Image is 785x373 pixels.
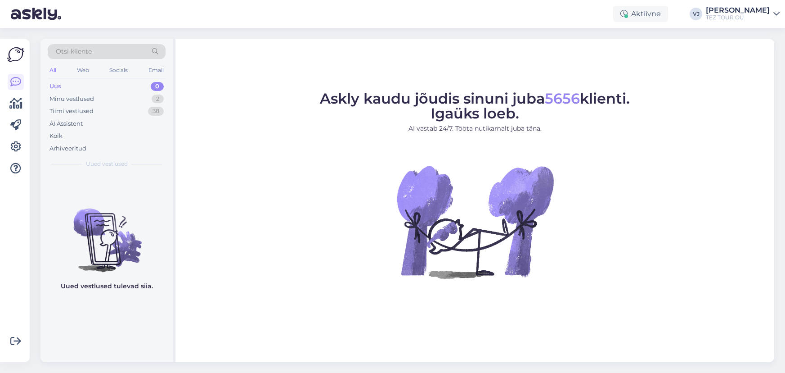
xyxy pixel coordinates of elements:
[40,192,173,273] img: No chats
[56,47,92,56] span: Otsi kliente
[151,82,164,91] div: 0
[49,82,61,91] div: Uus
[706,14,770,21] div: TEZ TOUR OÜ
[48,64,58,76] div: All
[152,95,164,104] div: 2
[690,8,702,20] div: VJ
[49,95,94,104] div: Minu vestlused
[394,141,556,303] img: No Chat active
[147,64,166,76] div: Email
[613,6,668,22] div: Aktiivne
[49,144,86,153] div: Arhiveeritud
[7,46,24,63] img: Askly Logo
[706,7,780,21] a: [PERSON_NAME]TEZ TOUR OÜ
[545,90,580,107] span: 5656
[49,107,94,116] div: Tiimi vestlused
[75,64,91,76] div: Web
[61,282,153,291] p: Uued vestlused tulevad siia.
[148,107,164,116] div: 38
[320,124,630,133] p: AI vastab 24/7. Tööta nutikamalt juba täna.
[49,132,63,141] div: Kõik
[320,90,630,122] span: Askly kaudu jõudis sinuni juba klienti. Igaüks loeb.
[86,160,128,168] span: Uued vestlused
[706,7,770,14] div: [PERSON_NAME]
[49,119,83,128] div: AI Assistent
[108,64,130,76] div: Socials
